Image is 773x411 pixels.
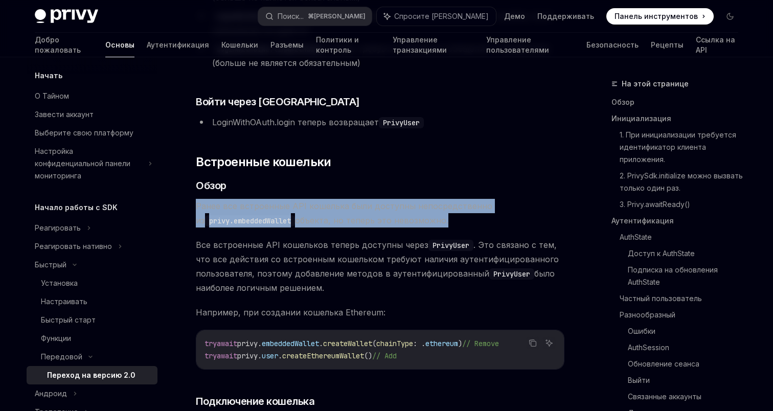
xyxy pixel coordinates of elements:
[147,40,209,49] font: Аутентификация
[628,343,669,352] font: AuthSession
[413,339,425,348] span: : .
[316,33,380,57] a: Политики и контроль
[204,351,217,360] span: try
[237,351,262,360] span: privy.
[41,315,96,324] font: Быстрый старт
[221,40,258,49] font: Кошельки
[41,334,71,342] font: Функции
[425,339,458,348] span: ethereum
[27,292,157,311] a: Настраивать
[323,339,372,348] span: createWallet
[611,213,746,229] a: Аутентификация
[258,7,372,26] button: Поиск...⌘[PERSON_NAME]
[628,323,746,339] a: Ошибки
[105,40,134,49] font: Основы
[620,200,690,209] font: 3. Privy.awaitReady()
[458,339,462,348] span: )
[196,395,314,407] font: Подключение кошелька
[27,105,157,124] a: Завести аккаунт
[217,351,237,360] span: await
[611,98,634,106] font: Обзор
[486,33,575,57] a: Управление пользователями
[615,12,698,20] font: Панель инструментов
[628,339,746,356] a: AuthSession
[35,242,112,250] font: Реагировать нативно
[35,35,81,54] font: Добро пожаловать
[622,79,689,88] font: На этой странице
[620,294,702,303] font: Частный пользователь
[27,311,157,329] a: Быстрый старт
[611,110,746,127] a: Инициализация
[314,12,366,20] font: [PERSON_NAME]
[542,336,556,350] button: Спросите ИИ
[319,339,323,348] span: .
[147,33,209,57] a: Аутентификация
[47,371,135,379] font: Переход на версию 2.0
[196,240,428,250] font: Все встроенные API кошельков теперь доступны через
[316,35,359,54] font: Политики и контроль
[428,240,473,251] code: PrivyUser
[212,117,379,127] font: LoginWithOAuth.login теперь возвращает
[35,128,133,137] font: Выберите свою платформу
[35,92,69,100] font: О Тайном
[41,352,82,361] font: Передовой
[620,168,746,196] a: 2. PrivySdk.initialize можно вызвать только один раз.
[620,233,652,241] font: AuthState
[537,12,594,20] font: Поддерживать
[486,35,549,54] font: Управление пользователями
[611,94,746,110] a: Обзор
[394,12,489,20] font: Спросите [PERSON_NAME]
[196,240,559,279] font: . Это связано с тем, что все действия со встроенным кошельком требуют наличия аутентифицированног...
[620,171,745,192] font: 2. PrivySdk.initialize можно вызвать только один раз.
[278,12,304,20] font: Поиск...
[35,260,66,269] font: Быстрый
[606,8,714,25] a: Панель инструментов
[196,154,331,169] font: Встроенные кошельки
[196,96,360,108] font: Войти через [GEOGRAPHIC_DATA]
[27,329,157,348] a: Функции
[620,310,675,319] font: Разнообразный
[393,35,447,54] font: Управление транзакциями
[372,339,376,348] span: (
[35,203,118,212] font: Начало работы с SDK
[205,215,295,226] code: privy.embeddedWallet
[35,223,81,232] font: Реагировать
[379,117,424,128] code: PrivyUser
[376,339,413,348] span: chainType
[308,12,314,20] font: ⌘
[295,215,448,225] font: объекта, но теперь это невозможно.
[196,307,385,317] font: Например, при создании кошелька Ethereum:
[27,87,157,105] a: О Тайном
[628,356,746,372] a: Обновление сеанса
[35,389,67,398] font: Андроид
[262,339,319,348] span: embeddedWallet
[377,7,496,26] button: Спросите [PERSON_NAME]
[35,71,62,80] font: Начать
[611,114,671,123] font: Инициализация
[237,339,262,348] span: privy.
[620,127,746,168] a: 1. При инициализации требуется идентификатор клиента приложения.
[35,9,98,24] img: темный логотип
[41,297,87,306] font: Настраивать
[196,179,226,192] font: Обзор
[696,35,735,54] font: Ссылка на API
[628,389,746,405] a: Связанные аккаунты
[586,33,639,57] a: Безопасность
[651,40,684,49] font: Рецепты
[204,339,217,348] span: try
[462,339,499,348] span: // Remove
[620,196,746,213] a: 3. Privy.awaitReady()
[628,245,746,262] a: Доступ к AuthState
[35,110,94,119] font: Завести аккаунт
[278,351,282,360] span: .
[611,216,674,225] font: Аутентификация
[620,290,746,307] a: Частный пользователь
[217,339,237,348] span: await
[27,366,157,384] a: Переход на версию 2.0
[41,279,78,287] font: Установка
[651,33,684,57] a: Рецепты
[364,351,372,360] span: ()
[270,33,304,57] a: Разъемы
[35,33,93,57] a: Добро пожаловать
[586,40,639,49] font: Безопасность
